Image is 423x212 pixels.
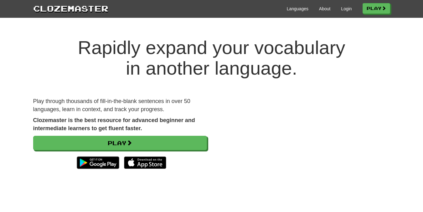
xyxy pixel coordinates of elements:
[319,6,331,12] a: About
[33,136,207,150] a: Play
[363,3,390,14] a: Play
[341,6,352,12] a: Login
[33,97,207,113] p: Play through thousands of fill-in-the-blank sentences in over 50 languages, learn in context, and...
[124,156,166,169] img: Download_on_the_App_Store_Badge_US-UK_135x40-25178aeef6eb6b83b96f5f2d004eda3bffbb37122de64afbaef7...
[74,153,122,172] img: Get it on Google Play
[33,117,195,131] strong: Clozemaster is the best resource for advanced beginner and intermediate learners to get fluent fa...
[33,2,108,14] a: Clozemaster
[287,6,308,12] a: Languages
